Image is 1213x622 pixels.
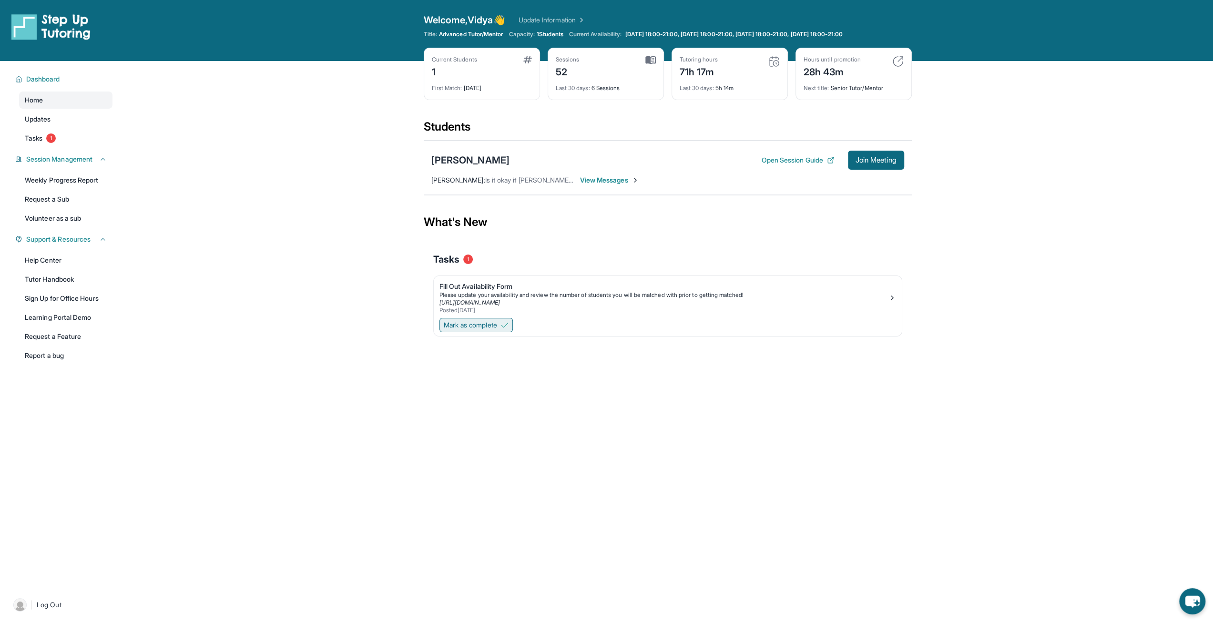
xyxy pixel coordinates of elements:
span: Last 30 days : [680,84,714,92]
span: Last 30 days : [556,84,590,92]
span: Tasks [433,253,459,266]
a: Learning Portal Demo [19,309,112,326]
a: Request a Feature [19,328,112,345]
a: Report a bug [19,347,112,364]
span: Is it okay if [PERSON_NAME] gets some assistance in Math please? One session Math and one ELA [485,176,785,184]
span: 1 [463,255,473,264]
span: Next title : [804,84,829,92]
a: Tutor Handbook [19,271,112,288]
a: Updates [19,111,112,128]
span: | [31,599,33,611]
div: 6 Sessions [556,79,656,92]
span: Log Out [37,600,61,610]
a: |Log Out [10,594,112,615]
a: Tasks1 [19,130,112,147]
a: Fill Out Availability FormPlease update your availability and review the number of students you w... [434,276,902,316]
a: Request a Sub [19,191,112,208]
div: Students [424,119,912,140]
span: Tasks [25,133,42,143]
img: card [768,56,780,67]
div: 5h 14m [680,79,780,92]
a: [DATE] 18:00-21:00, [DATE] 18:00-21:00, [DATE] 18:00-21:00, [DATE] 18:00-21:00 [623,31,844,38]
span: Dashboard [26,74,60,84]
button: Dashboard [22,74,107,84]
a: Weekly Progress Report [19,172,112,189]
span: Join Meeting [856,157,897,163]
img: card [523,56,532,63]
div: Current Students [432,56,477,63]
div: 52 [556,63,580,79]
img: Mark as complete [501,321,509,329]
div: Tutoring hours [680,56,718,63]
div: [DATE] [432,79,532,92]
img: user-img [13,598,27,612]
span: 1 Students [537,31,563,38]
img: Chevron-Right [632,176,639,184]
div: 71h 17m [680,63,718,79]
div: What's New [424,201,912,243]
span: Capacity: [509,31,535,38]
span: View Messages [580,175,640,185]
img: card [892,56,904,67]
div: Fill Out Availability Form [439,282,888,291]
span: 1 [46,133,56,143]
span: Advanced Tutor/Mentor [439,31,503,38]
button: chat-button [1179,588,1205,614]
div: 28h 43m [804,63,861,79]
a: Home [19,92,112,109]
button: Support & Resources [22,235,107,244]
span: Updates [25,114,51,124]
span: [PERSON_NAME] : [431,176,485,184]
span: Mark as complete [444,320,497,330]
span: Current Availability: [569,31,622,38]
span: Welcome, Vidya 👋 [424,13,505,27]
img: card [645,56,656,64]
span: Title: [424,31,437,38]
span: First Match : [432,84,462,92]
a: Help Center [19,252,112,269]
button: Mark as complete [439,318,513,332]
a: Update Information [519,15,585,25]
button: Open Session Guide [761,155,834,165]
div: Please update your availability and review the number of students you will be matched with prior ... [439,291,888,299]
a: [URL][DOMAIN_NAME] [439,299,500,306]
div: 1 [432,63,477,79]
span: Home [25,95,43,105]
div: [PERSON_NAME] [431,153,510,167]
span: Support & Resources [26,235,91,244]
div: Sessions [556,56,580,63]
span: [DATE] 18:00-21:00, [DATE] 18:00-21:00, [DATE] 18:00-21:00, [DATE] 18:00-21:00 [625,31,842,38]
div: Hours until promotion [804,56,861,63]
img: logo [11,13,91,40]
img: Chevron Right [576,15,585,25]
button: Join Meeting [848,151,904,170]
div: Senior Tutor/Mentor [804,79,904,92]
span: Session Management [26,154,92,164]
a: Volunteer as a sub [19,210,112,227]
a: Sign Up for Office Hours [19,290,112,307]
button: Session Management [22,154,107,164]
div: Posted [DATE] [439,306,888,314]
